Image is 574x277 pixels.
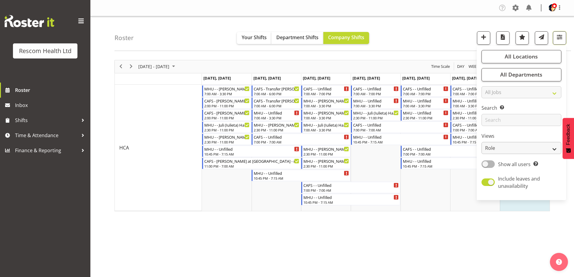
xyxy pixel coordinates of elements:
[328,34,364,41] span: Company Shifts
[204,110,250,116] div: CAFS - [PERSON_NAME] at [GEOGRAPHIC_DATA] req by [PERSON_NAME]
[505,53,538,60] span: All Locations
[303,103,349,108] div: 7:00 AM - 3:30 PM
[114,34,134,41] h4: Roster
[353,103,399,108] div: 7:00 AM - 3:30 PM
[401,109,450,121] div: HCA"s event - MHU - - Unfilled Begin From Friday, August 8, 2025 at 2:30:00 PM GMT+12:00 Ends At ...
[556,259,562,265] img: help-xxl-2.png
[126,60,136,73] div: next period
[563,118,574,159] button: Feedback - Show survey
[303,122,349,128] div: MHU - - Juli (Iulieta) Hanipale Sooamaalii
[353,134,448,140] div: MHU - - Unfilled
[303,188,399,193] div: 7:00 PM - 7:00 AM
[242,34,267,41] span: Your Shifts
[137,63,178,70] button: August 2025
[301,97,350,109] div: HCA"s event - MHU - - Olive Bartlett Begin From Wednesday, August 6, 2025 at 7:00:00 AM GMT+12:00...
[403,115,448,120] div: 2:30 PM - 11:00 PM
[403,110,448,116] div: MHU - - Unfilled
[535,31,548,45] button: Send a list of all shifts for the selected filtered period to all rostered employees.
[401,146,500,157] div: HCA"s event - CAFS - - Unfilled Begin From Friday, August 8, 2025 at 7:00:00 PM GMT+12:00 Ends At...
[450,134,549,145] div: HCA"s event - MHU - - Unfilled Begin From Saturday, August 9, 2025 at 10:45:00 PM GMT+12:00 Ends ...
[301,182,400,193] div: HCA"s event - CAFS - - Unfilled Begin From Wednesday, August 6, 2025 at 7:00:00 PM GMT+12:00 Ends...
[351,121,450,133] div: HCA"s event - CAFS - - Unfilled Begin From Thursday, August 7, 2025 at 7:00:00 PM GMT+12:00 Ends ...
[301,85,350,97] div: HCA"s event - CAFS - - Unfilled Begin From Wednesday, August 6, 2025 at 7:00:00 AM GMT+12:00 Ends...
[204,115,250,120] div: 2:00 PM - 11:00 PM
[254,122,299,128] div: MHU - - [PERSON_NAME]
[204,98,250,104] div: CAFS - [PERSON_NAME] at [GEOGRAPHIC_DATA] req by [PERSON_NAME]
[5,15,54,27] img: Rosterit website logo
[301,121,350,133] div: HCA"s event - MHU - - Juli (Iulieta) Hanipale Sooamaalii Begin From Wednesday, August 6, 2025 at ...
[254,91,299,96] div: 7:00 AM - 6:00 PM
[117,63,125,70] button: Previous
[202,97,251,109] div: HCA"s event - CAFS - Susan at Emerge House req by Bev - Liz Collett Begin From Monday, August 4, ...
[254,98,299,104] div: CAFS - Transfer [PERSON_NAME] to Wgtn - req by [PERSON_NAME] (Iulieta) Hanipale Sooamaalii
[303,98,349,104] div: MHU - - [PERSON_NAME]
[204,91,250,96] div: 7:00 AM - 3:30 PM
[303,200,399,205] div: 10:45 PM - 7:15 AM
[453,134,548,140] div: MHU - - Unfilled
[303,75,330,81] span: [DATE], [DATE]
[453,110,498,116] div: MHU - - Unfilled
[453,127,548,132] div: 7:00 PM - 7:00 AM
[456,63,465,70] span: Day
[204,152,300,156] div: 10:45 PM - 7:15 AM
[276,34,318,41] span: Department Shifts
[481,50,561,63] button: All Locations
[303,115,349,120] div: 7:00 AM - 3:30 PM
[119,144,129,151] span: HCA
[252,121,301,133] div: HCA"s event - MHU - - Liz Collett Begin From Tuesday, August 5, 2025 at 2:30:00 PM GMT+12:00 Ends...
[403,98,448,104] div: MHU - - Unfilled
[453,98,498,104] div: MHU - - Unfilled
[477,31,490,45] button: Add a new shift
[303,127,349,132] div: 7:00 AM - 3:30 PM
[204,127,250,132] div: 2:30 PM - 11:00 PM
[353,86,399,92] div: CAFS - - Unfilled
[19,46,71,55] div: Rescom Health Ltd
[481,104,561,112] label: Search
[353,122,448,128] div: CAFS - - Unfilled
[549,4,556,11] img: lisa-averill4ed0ba207759471a3c7c9c0bc18f64d8.png
[496,31,510,45] button: Download a PDF of the roster according to the set date range.
[351,109,400,121] div: HCA"s event - MHU - - Juli (Iulieta) Hanipale Sooamaalii Begin From Thursday, August 7, 2025 at 2...
[323,32,369,44] button: Company Shifts
[127,63,135,70] button: Next
[204,140,250,144] div: 2:30 PM - 11:00 PM
[481,114,561,126] input: Search
[254,103,299,108] div: 7:00 AM - 6:00 PM
[254,134,349,140] div: CAFS - - Unfilled
[453,91,498,96] div: 7:00 AM - 7:00 PM
[202,146,301,157] div: HCA"s event - MHU - - Unfilled Begin From Monday, August 4, 2025 at 10:45:00 PM GMT+12:00 Ends At...
[252,97,301,109] div: HCA"s event - CAFS - Transfer Susan to Wgtn - req by Bev - Juli (Iulieta) Hanipale Sooamaalii Beg...
[138,63,170,70] span: [DATE] - [DATE]
[204,146,300,152] div: MHU - - Unfilled
[202,134,251,145] div: HCA"s event - MHU - - Kenneth Tunnicliff Begin From Monday, August 4, 2025 at 2:30:00 PM GMT+12:0...
[204,158,300,164] div: CAFS - [PERSON_NAME] at [GEOGRAPHIC_DATA] - req by [PERSON_NAME] (Anapela) [PERSON_NAME]
[516,31,529,45] button: Highlight an important date within the roster.
[254,170,349,176] div: MHU - - Unfilled
[353,127,448,132] div: 7:00 PM - 7:00 AM
[254,115,299,120] div: 7:00 AM - 3:30 PM
[453,115,498,120] div: 2:30 PM - 11:00 PM
[453,103,498,108] div: 7:00 AM - 3:30 PM
[403,152,498,156] div: 7:00 PM - 7:00 AM
[303,91,349,96] div: 7:00 AM - 7:00 PM
[303,194,399,200] div: MHU - - Unfilled
[204,103,250,108] div: 2:00 PM - 11:00 PM
[403,146,498,152] div: CAFS - - Unfilled
[403,164,498,168] div: 10:45 PM - 7:15 AM
[353,110,399,116] div: MHU - - Juli (Iulieta) Hanipale Sooamaalii
[204,134,250,140] div: MHU - - [PERSON_NAME]
[450,121,549,133] div: HCA"s event - CAFS - - Unfilled Begin From Saturday, August 9, 2025 at 7:00:00 PM GMT+12:00 Ends ...
[254,176,349,181] div: 10:45 PM - 7:15 AM
[253,75,281,81] span: [DATE], [DATE]
[252,170,350,181] div: HCA"s event - MHU - - Unfilled Begin From Tuesday, August 5, 2025 at 10:45:00 PM GMT+12:00 Ends A...
[401,85,450,97] div: HCA"s event - CAFS - - Unfilled Begin From Friday, August 8, 2025 at 7:00:00 AM GMT+12:00 Ends At...
[252,109,301,121] div: HCA"s event - MHU - - Unfilled Begin From Tuesday, August 5, 2025 at 7:00:00 AM GMT+12:00 Ends At...
[553,31,566,45] button: Filter Shifts
[453,86,498,92] div: CAFS - - Unfilled
[353,115,399,120] div: 2:30 PM - 11:00 PM
[481,68,561,81] button: All Departments
[481,132,561,140] label: Views
[353,98,399,104] div: MHU - - Unfilled
[303,110,349,116] div: MHU - - [PERSON_NAME]
[401,97,450,109] div: HCA"s event - MHU - - Unfilled Begin From Friday, August 8, 2025 at 7:00:00 AM GMT+12:00 Ends At ...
